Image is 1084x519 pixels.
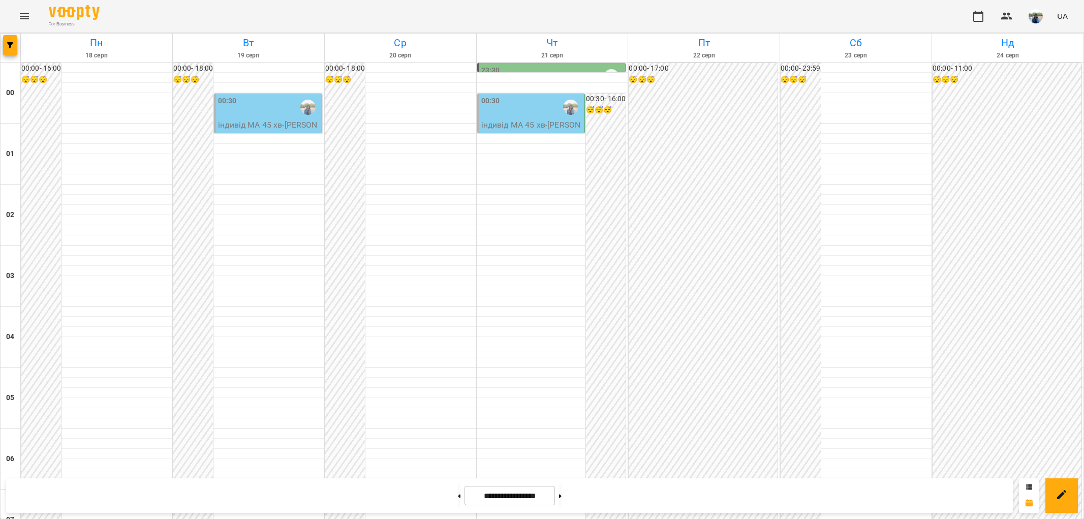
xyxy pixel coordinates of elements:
[6,87,14,99] h6: 00
[6,209,14,221] h6: 02
[218,119,320,143] p: індивід МА 45 хв - [PERSON_NAME]
[481,65,500,76] label: 23:30
[934,51,1082,60] h6: 24 серп
[325,63,365,74] h6: 00:00 - 18:00
[934,35,1082,51] h6: Нд
[6,331,14,343] h6: 04
[630,51,778,60] h6: 22 серп
[782,51,930,60] h6: 23 серп
[325,74,365,85] h6: 😴😴😴
[173,63,213,74] h6: 00:00 - 18:00
[326,35,475,51] h6: Ср
[630,35,778,51] h6: Пт
[6,270,14,282] h6: 03
[326,51,475,60] h6: 20 серп
[49,5,100,20] img: Voopty Logo
[782,35,930,51] h6: Сб
[586,94,626,105] h6: 00:30 - 16:00
[174,51,323,60] h6: 19 серп
[174,35,323,51] h6: Вт
[21,63,61,74] h6: 00:00 - 16:00
[1029,9,1043,23] img: 79bf113477beb734b35379532aeced2e.jpg
[933,63,1081,74] h6: 00:00 - 11:00
[218,96,237,107] label: 00:30
[300,100,316,115] img: Олійник Алла
[933,74,1081,85] h6: 😴😴😴
[629,63,778,74] h6: 00:00 - 17:00
[478,51,627,60] h6: 21 серп
[1057,11,1068,21] span: UA
[781,63,820,74] h6: 00:00 - 23:59
[12,4,37,28] button: Menu
[1053,7,1072,25] button: UA
[481,119,583,143] p: індивід МА 45 хв - [PERSON_NAME]
[781,74,820,85] h6: 😴😴😴
[22,51,171,60] h6: 18 серп
[6,148,14,160] h6: 01
[481,96,500,107] label: 00:30
[173,74,213,85] h6: 😴😴😴
[604,69,619,84] img: Олійник Алла
[478,35,627,51] h6: Чт
[563,100,578,115] img: Олійник Алла
[6,392,14,404] h6: 05
[22,35,171,51] h6: Пн
[49,21,100,27] span: For Business
[629,74,778,85] h6: 😴😴😴
[21,74,61,85] h6: 😴😴😴
[6,453,14,465] h6: 06
[586,105,626,116] h6: 😴😴😴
